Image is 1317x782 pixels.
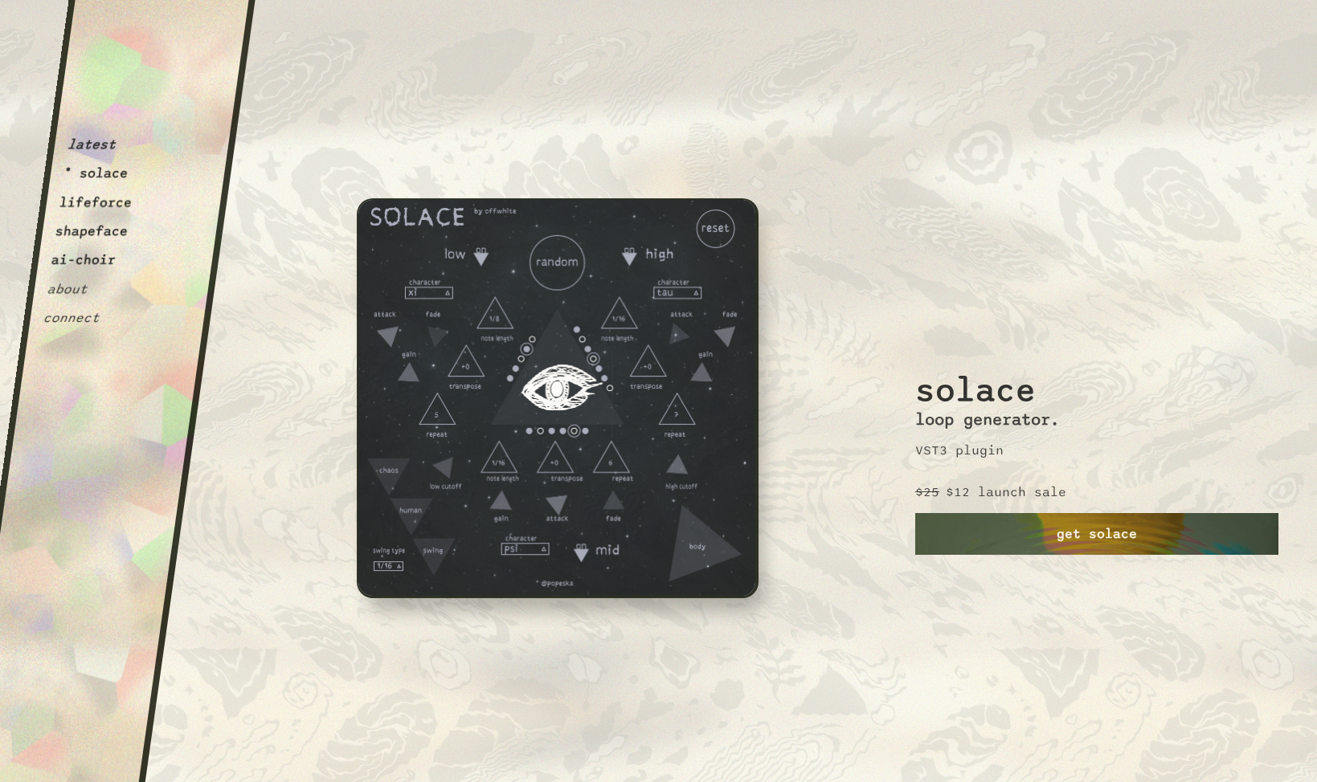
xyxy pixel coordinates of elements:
[43,310,101,326] button: connect
[47,281,89,297] button: about
[51,252,117,268] button: ai-choir
[357,198,759,599] img: solace.0d278a0e.png
[55,223,129,239] button: shapeface
[915,484,939,500] p: $25
[67,136,117,153] button: latest
[915,513,1278,555] a: get solace
[946,484,1066,500] p: $12 launch sale
[915,410,1060,430] h3: loop generator.
[915,442,1004,458] p: VST3 plugin
[63,165,129,181] button: * solace
[59,194,133,210] button: lifeforce
[915,227,1036,411] h2: solace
